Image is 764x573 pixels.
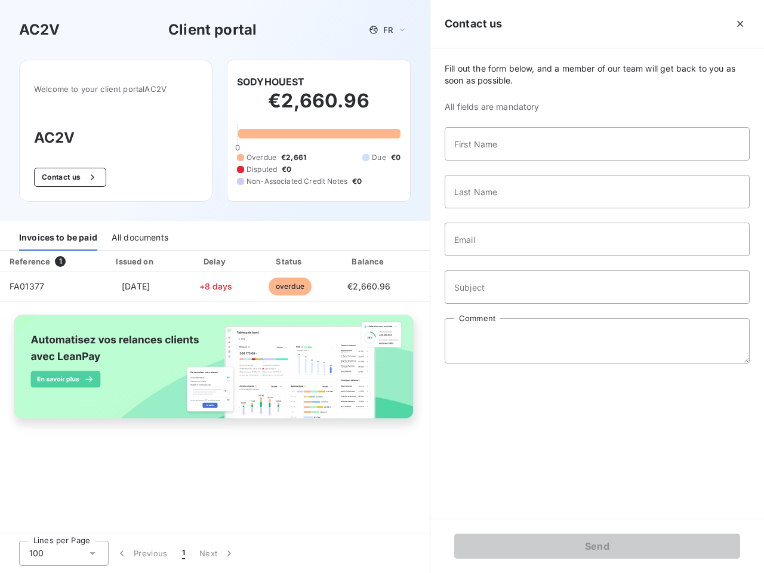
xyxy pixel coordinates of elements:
[237,89,401,125] h2: €2,660.96
[445,63,750,87] span: Fill out the form below, and a member of our team will get back to you as soon as possible.
[235,143,240,152] span: 0
[10,257,50,266] div: Reference
[122,281,150,291] span: [DATE]
[383,25,393,35] span: FR
[445,101,750,113] span: All fields are mandatory
[19,226,97,251] div: Invoices to be paid
[281,152,306,163] span: €2,661
[254,255,325,267] div: Status
[352,176,362,187] span: €0
[445,175,750,208] input: placeholder
[182,547,185,559] span: 1
[247,152,276,163] span: Overdue
[237,75,305,89] h6: SODYHOUEST
[5,309,425,436] img: banner
[445,16,503,32] h5: Contact us
[109,541,175,566] button: Previous
[269,278,312,295] span: overdue
[372,152,386,163] span: Due
[29,547,44,559] span: 100
[282,164,291,175] span: €0
[391,152,401,163] span: €0
[199,281,233,291] span: +8 days
[445,127,750,161] input: placeholder
[454,534,740,559] button: Send
[412,255,473,267] div: PDF
[182,255,250,267] div: Delay
[192,541,242,566] button: Next
[168,19,257,41] h3: Client portal
[34,168,106,187] button: Contact us
[19,19,60,41] h3: AC2V
[10,281,44,291] span: FA01377
[247,164,277,175] span: Disputed
[112,226,168,251] div: All documents
[175,541,192,566] button: 1
[347,281,390,291] span: €2,660.96
[34,127,198,149] h3: AC2V
[445,223,750,256] input: placeholder
[445,270,750,304] input: placeholder
[330,255,408,267] div: Balance
[247,176,347,187] span: Non-Associated Credit Notes
[94,255,177,267] div: Issued on
[55,256,66,267] span: 1
[34,84,198,94] span: Welcome to your client portal AC2V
